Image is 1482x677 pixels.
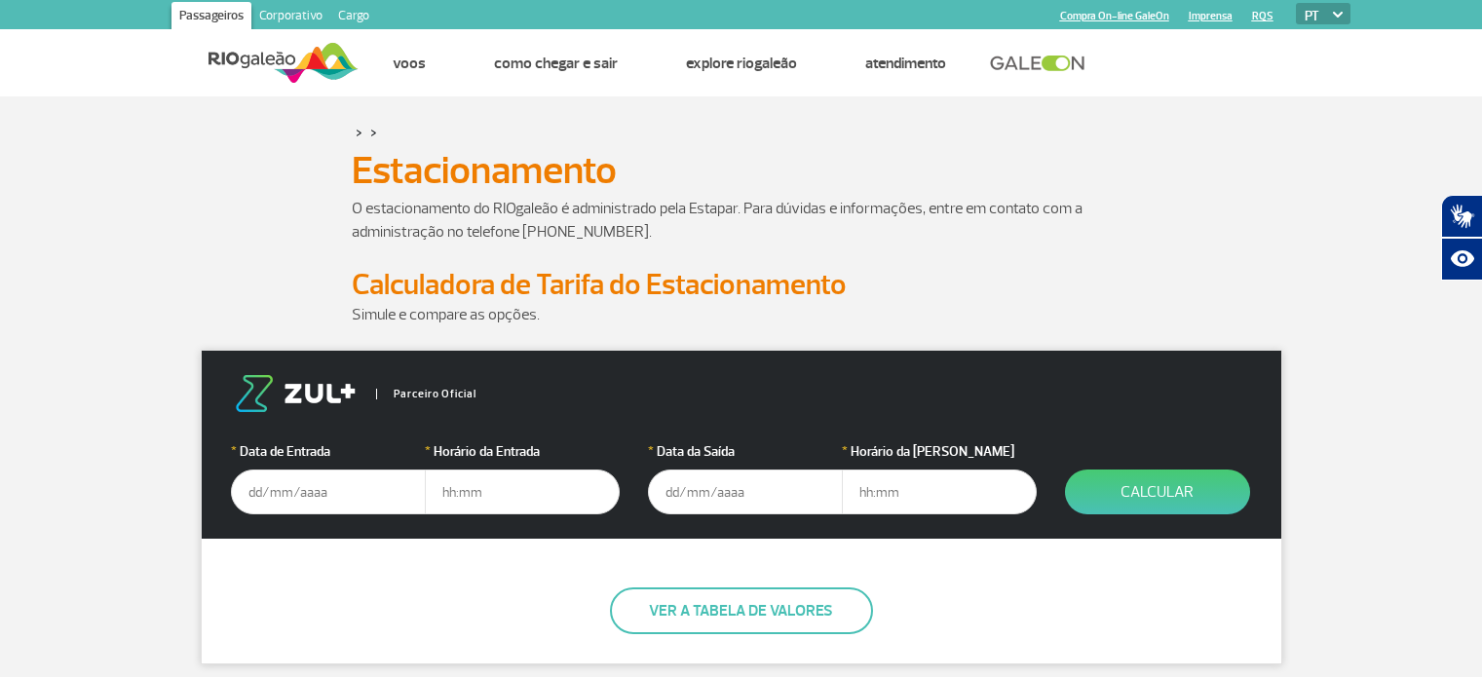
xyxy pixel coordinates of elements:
p: O estacionamento do RIOgaleão é administrado pela Estapar. Para dúvidas e informações, entre em c... [352,197,1131,244]
a: > [356,121,362,143]
button: Abrir recursos assistivos. [1441,238,1482,281]
label: Data de Entrada [231,441,426,462]
button: Ver a tabela de valores [610,587,873,634]
label: Horário da [PERSON_NAME] [842,441,1037,462]
input: hh:mm [842,470,1037,514]
label: Horário da Entrada [425,441,620,462]
label: Data da Saída [648,441,843,462]
a: Corporativo [251,2,330,33]
h1: Estacionamento [352,154,1131,187]
p: Simule e compare as opções. [352,303,1131,326]
input: dd/mm/aaaa [648,470,843,514]
div: Plugin de acessibilidade da Hand Talk. [1441,195,1482,281]
h2: Calculadora de Tarifa do Estacionamento [352,267,1131,303]
input: dd/mm/aaaa [231,470,426,514]
button: Abrir tradutor de língua de sinais. [1441,195,1482,238]
img: logo-zul.png [231,375,360,412]
a: > [370,121,377,143]
a: RQS [1252,10,1273,22]
button: Calcular [1065,470,1250,514]
a: Voos [393,54,426,73]
a: Como chegar e sair [494,54,618,73]
a: Explore RIOgaleão [686,54,797,73]
a: Cargo [330,2,377,33]
a: Passageiros [171,2,251,33]
a: Atendimento [865,54,946,73]
a: Imprensa [1189,10,1233,22]
a: Compra On-line GaleOn [1060,10,1169,22]
span: Parceiro Oficial [376,389,476,399]
input: hh:mm [425,470,620,514]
